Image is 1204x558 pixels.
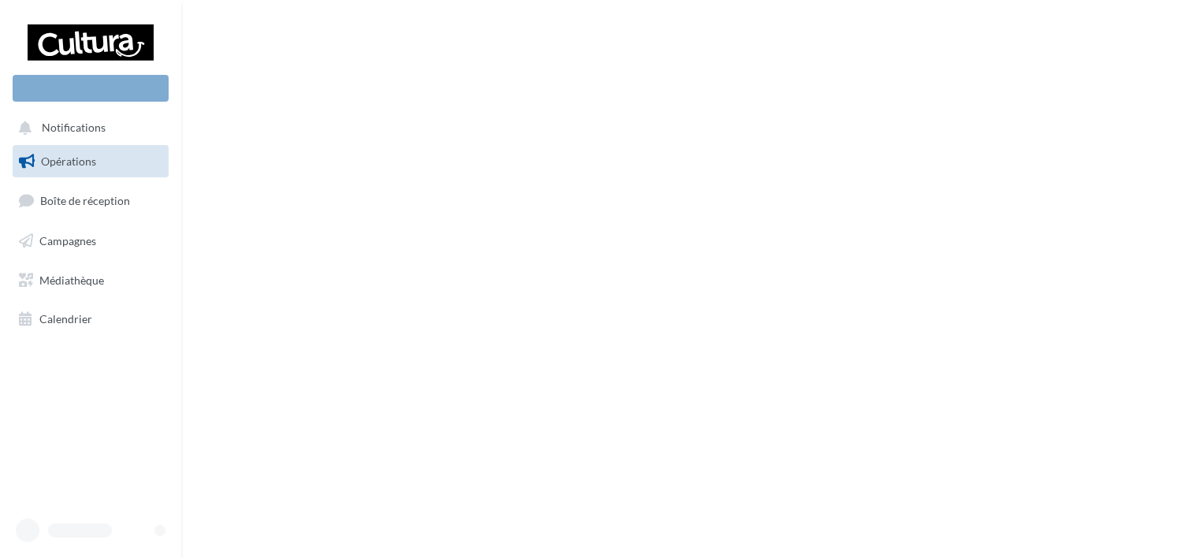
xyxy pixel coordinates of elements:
span: Campagnes [39,234,96,247]
div: Nouvelle campagne [13,75,169,102]
span: Boîte de réception [40,194,130,207]
a: Boîte de réception [9,184,172,218]
a: Campagnes [9,225,172,258]
a: Opérations [9,145,172,178]
a: Médiathèque [9,264,172,297]
span: Notifications [42,121,106,135]
span: Calendrier [39,312,92,325]
span: Opérations [41,154,96,168]
a: Calendrier [9,303,172,336]
span: Médiathèque [39,273,104,286]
